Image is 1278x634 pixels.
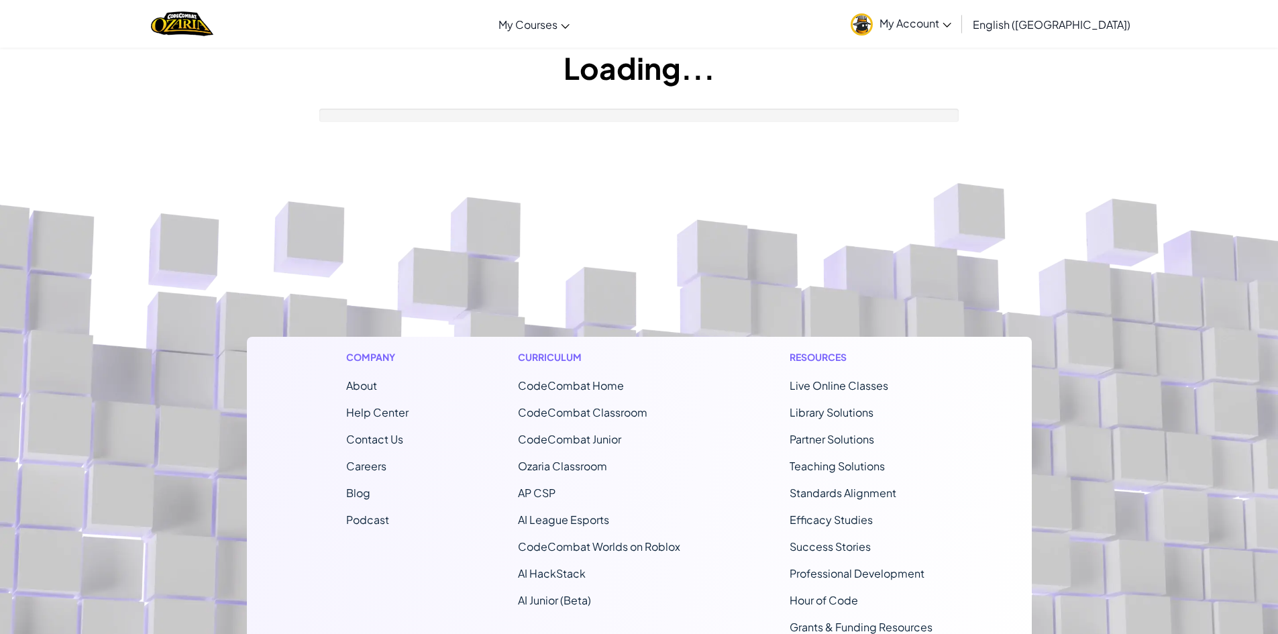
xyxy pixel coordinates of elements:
[346,378,377,392] a: About
[518,405,647,419] a: CodeCombat Classroom
[790,539,871,553] a: Success Stories
[973,17,1130,32] span: English ([GEOGRAPHIC_DATA])
[346,405,409,419] a: Help Center
[518,566,586,580] a: AI HackStack
[346,432,403,446] span: Contact Us
[790,459,885,473] a: Teaching Solutions
[346,513,389,527] a: Podcast
[518,593,591,607] a: AI Junior (Beta)
[346,486,370,500] a: Blog
[790,486,896,500] a: Standards Alignment
[790,620,933,634] a: Grants & Funding Resources
[790,405,873,419] a: Library Solutions
[844,3,958,45] a: My Account
[790,513,873,527] a: Efficacy Studies
[518,486,555,500] a: AP CSP
[151,10,213,38] img: Home
[790,566,924,580] a: Professional Development
[518,459,607,473] a: Ozaria Classroom
[346,350,409,364] h1: Company
[518,350,680,364] h1: Curriculum
[518,378,624,392] span: CodeCombat Home
[492,6,576,42] a: My Courses
[498,17,557,32] span: My Courses
[346,459,386,473] a: Careers
[851,13,873,36] img: avatar
[790,593,858,607] a: Hour of Code
[966,6,1137,42] a: English ([GEOGRAPHIC_DATA])
[518,513,609,527] a: AI League Esports
[790,432,874,446] a: Partner Solutions
[518,539,680,553] a: CodeCombat Worlds on Roblox
[880,16,951,30] span: My Account
[518,432,621,446] a: CodeCombat Junior
[151,10,213,38] a: Ozaria by CodeCombat logo
[790,350,933,364] h1: Resources
[790,378,888,392] a: Live Online Classes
